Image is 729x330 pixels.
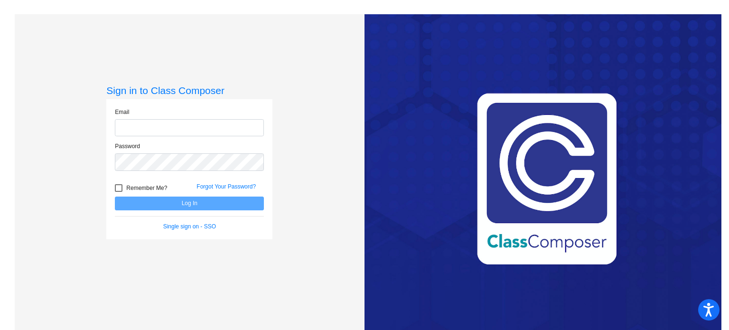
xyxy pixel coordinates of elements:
[196,183,256,190] a: Forgot Your Password?
[115,108,129,116] label: Email
[163,223,216,230] a: Single sign on - SSO
[115,142,140,151] label: Password
[126,182,167,194] span: Remember Me?
[115,197,264,210] button: Log In
[106,85,272,96] h3: Sign in to Class Composer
